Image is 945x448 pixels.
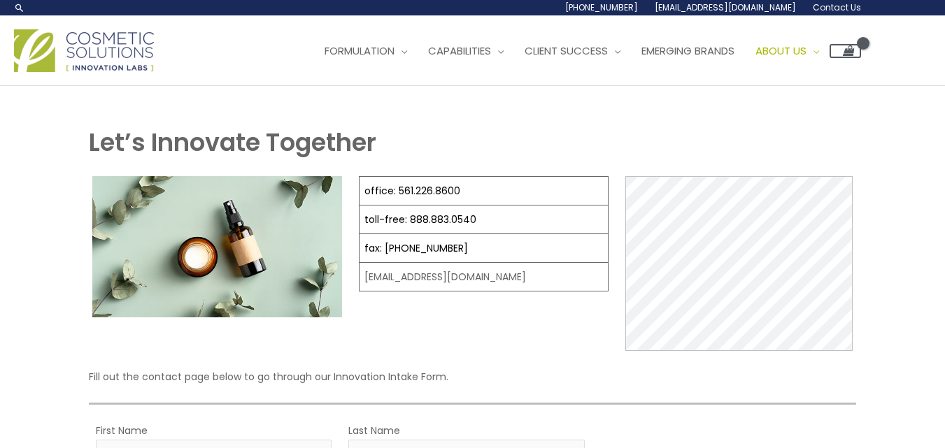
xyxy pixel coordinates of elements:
[525,43,608,58] span: Client Success
[325,43,395,58] span: Formulation
[565,1,638,13] span: [PHONE_NUMBER]
[304,30,861,72] nav: Site Navigation
[755,43,807,58] span: About Us
[641,43,734,58] span: Emerging Brands
[745,30,830,72] a: About Us
[314,30,418,72] a: Formulation
[92,176,342,317] img: Contact page image for private label skincare manufacturer Cosmetic solutions shows a skin care b...
[364,212,476,226] a: toll-free: 888.883.0540
[514,30,631,72] a: Client Success
[14,2,25,13] a: Search icon link
[89,368,857,386] p: Fill out the contact page below to go through our Innovation Intake Form.
[364,184,460,198] a: office: 561.226.8600
[813,1,861,13] span: Contact Us
[631,30,745,72] a: Emerging Brands
[418,30,514,72] a: Capabilities
[364,241,468,255] a: fax: [PHONE_NUMBER]
[428,43,491,58] span: Capabilities
[655,1,796,13] span: [EMAIL_ADDRESS][DOMAIN_NAME]
[89,125,376,159] strong: Let’s Innovate Together
[96,421,148,440] label: First Name
[360,263,609,291] td: [EMAIL_ADDRESS][DOMAIN_NAME]
[14,29,154,72] img: Cosmetic Solutions Logo
[348,421,400,440] label: Last Name
[830,44,861,58] a: View Shopping Cart, empty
